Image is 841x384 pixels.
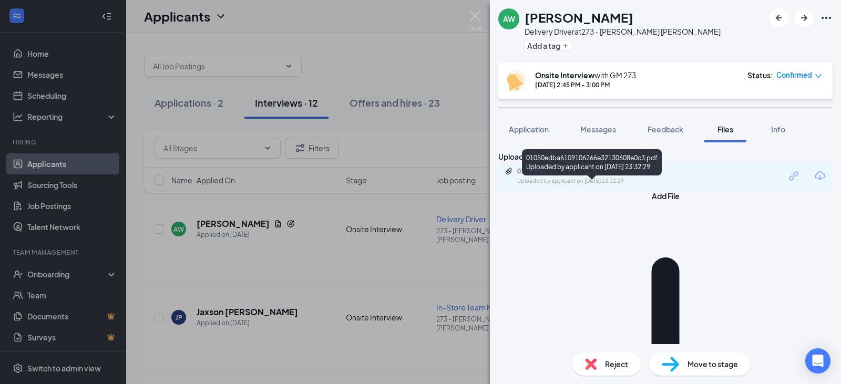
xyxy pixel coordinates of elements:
[814,170,826,182] svg: Download
[798,12,811,24] svg: ArrowRight
[805,348,830,373] div: Open Intercom Messenger
[605,358,628,370] span: Reject
[773,12,785,24] svg: ArrowLeftNew
[509,124,549,134] span: Application
[505,167,675,185] a: Paperclip01050edba6109106266e32130608e0c3.pdfUploaded by applicant on [DATE] 23:32:29
[776,70,812,80] span: Confirmed
[505,167,513,175] svg: Paperclip
[770,8,788,27] button: ArrowLeftNew
[525,26,721,37] div: Delivery Driver at 273 - [PERSON_NAME] [PERSON_NAME]
[648,124,683,134] span: Feedback
[517,177,675,185] div: Uploaded by applicant on [DATE] 23:32:29
[820,12,833,24] svg: Ellipses
[815,72,822,80] span: down
[771,124,785,134] span: Info
[498,151,833,162] div: Upload Resume
[522,149,662,175] div: 01050edba6109106266e32130608e0c3.pdf Uploaded by applicant on [DATE] 23:32:29
[562,43,569,49] svg: Plus
[747,70,773,80] div: Status :
[535,70,594,80] b: Onsite Interview
[580,124,616,134] span: Messages
[688,358,738,370] span: Move to stage
[525,8,633,26] h1: [PERSON_NAME]
[525,40,571,51] button: PlusAdd a tag
[535,80,636,89] div: [DATE] 2:45 PM - 3:00 PM
[535,70,636,80] div: with GM 273
[795,8,814,27] button: ArrowRight
[717,124,733,134] span: Files
[517,167,664,175] div: 01050edba6109106266e32130608e0c3.pdf
[503,14,515,24] div: AW
[787,169,801,183] svg: Link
